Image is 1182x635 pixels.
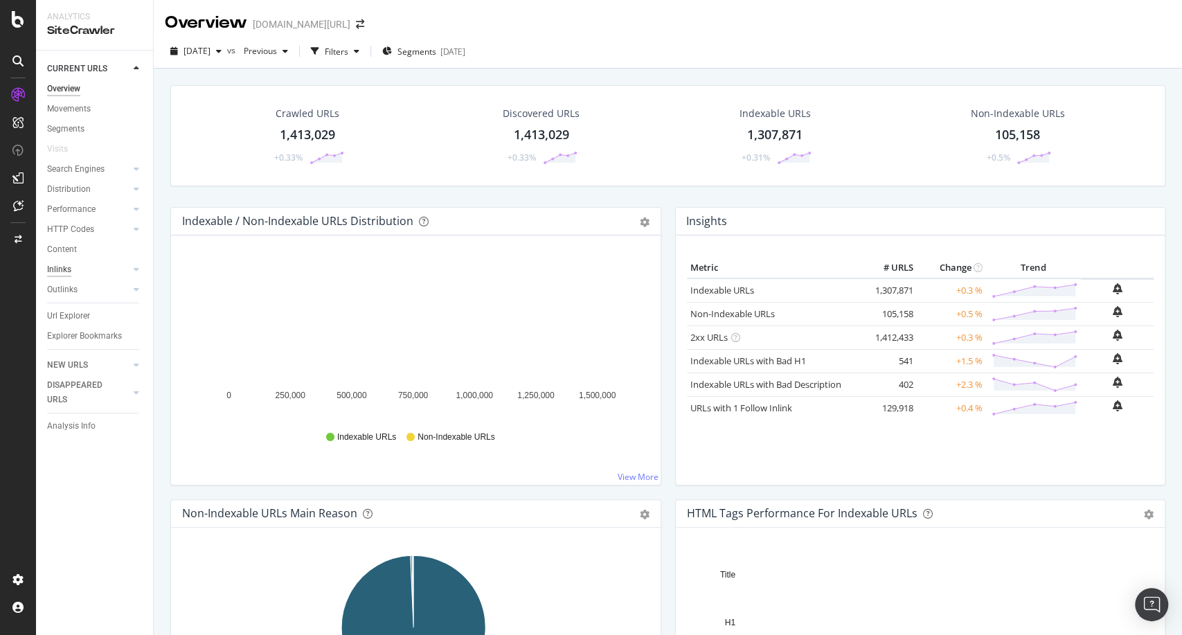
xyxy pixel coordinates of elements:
div: Open Intercom Messenger [1135,588,1168,621]
td: 105,158 [861,302,917,325]
td: +0.5 % [917,302,986,325]
div: bell-plus [1113,330,1122,341]
a: Indexable URLs [690,284,754,296]
div: Indexable / Non-Indexable URLs Distribution [182,214,413,228]
div: Inlinks [47,262,71,277]
div: [DATE] [440,46,465,57]
a: Content [47,242,143,257]
div: [DOMAIN_NAME][URL] [253,17,350,31]
div: Url Explorer [47,309,90,323]
div: gear [640,217,650,227]
a: Inlinks [47,262,129,277]
a: Indexable URLs with Bad H1 [690,355,806,367]
text: 1,000,000 [456,391,493,400]
div: Analytics [47,11,142,23]
a: URLs with 1 Follow Inlink [690,402,792,414]
td: 1,412,433 [861,325,917,349]
a: Analysis Info [47,419,143,433]
span: Previous [238,45,277,57]
div: Indexable URLs [740,107,811,120]
a: Explorer Bookmarks [47,329,143,343]
div: Explorer Bookmarks [47,329,122,343]
th: Metric [687,258,861,278]
div: NEW URLS [47,358,88,373]
div: bell-plus [1113,306,1122,317]
div: HTML Tags Performance for Indexable URLs [687,506,917,520]
span: Non-Indexable URLs [418,431,494,443]
div: bell-plus [1113,400,1122,411]
div: bell-plus [1113,353,1122,364]
a: HTTP Codes [47,222,129,237]
button: [DATE] [165,40,227,62]
td: +2.3 % [917,373,986,396]
a: Non-Indexable URLs [690,307,775,320]
div: 1,413,029 [514,126,569,144]
div: gear [640,510,650,519]
th: # URLS [861,258,917,278]
text: 250,000 [275,391,305,400]
a: Distribution [47,182,129,197]
div: Overview [165,11,247,35]
div: +0.5% [986,152,1010,163]
text: H1 [724,618,735,627]
text: 500,000 [337,391,367,400]
text: 0 [226,391,231,400]
a: Outlinks [47,283,129,297]
th: Change [917,258,986,278]
div: Overview [47,82,80,96]
a: Performance [47,202,129,217]
text: 1,500,000 [579,391,616,400]
td: +1.5 % [917,349,986,373]
svg: A chart. [182,258,643,418]
a: Movements [47,102,143,116]
a: Overview [47,82,143,96]
button: Filters [305,40,365,62]
span: Indexable URLs [337,431,396,443]
span: Segments [397,46,436,57]
div: Filters [325,46,348,57]
div: bell-plus [1113,377,1122,388]
div: Visits [47,142,68,156]
div: Non-Indexable URLs Main Reason [182,506,357,520]
div: Analysis Info [47,419,96,433]
div: Outlinks [47,283,78,297]
div: bell-plus [1113,283,1122,294]
h4: Insights [686,212,727,231]
div: Search Engines [47,162,105,177]
div: gear [1144,510,1154,519]
a: Url Explorer [47,309,143,323]
div: DISAPPEARED URLS [47,378,117,407]
div: 105,158 [995,126,1040,144]
a: CURRENT URLS [47,62,129,76]
div: Crawled URLs [276,107,339,120]
div: 1,307,871 [747,126,803,144]
a: View More [618,471,659,483]
div: 1,413,029 [280,126,335,144]
div: Movements [47,102,91,116]
text: 750,000 [398,391,429,400]
td: 1,307,871 [861,278,917,303]
div: Segments [47,122,84,136]
div: SiteCrawler [47,23,142,39]
span: 2025 Sep. 30th [183,45,211,57]
div: +0.33% [274,152,303,163]
div: +0.33% [508,152,536,163]
div: arrow-right-arrow-left [356,19,364,29]
td: 541 [861,349,917,373]
a: 2xx URLs [690,331,728,343]
span: vs [227,44,238,56]
div: Non-Indexable URLs [970,107,1064,120]
td: 129,918 [861,396,917,420]
button: Previous [238,40,294,62]
div: Distribution [47,182,91,197]
button: Segments[DATE] [377,40,471,62]
th: Trend [986,258,1081,278]
div: +0.31% [742,152,770,163]
div: Performance [47,202,96,217]
td: +0.4 % [917,396,986,420]
td: +0.3 % [917,325,986,349]
text: 1,250,000 [517,391,555,400]
td: 402 [861,373,917,396]
a: Visits [47,142,82,156]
